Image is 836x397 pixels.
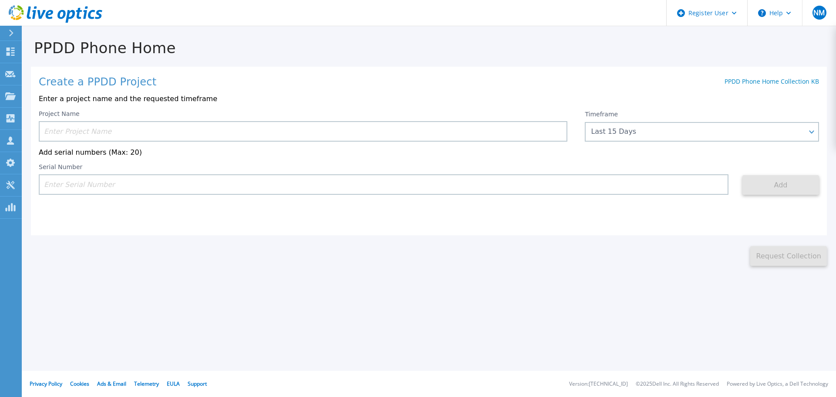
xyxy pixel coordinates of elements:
a: Support [188,380,207,387]
a: Cookies [70,380,89,387]
li: Version: [TECHNICAL_ID] [569,381,628,387]
li: Powered by Live Optics, a Dell Technology [727,381,828,387]
input: Enter Serial Number [39,174,728,195]
a: Telemetry [134,380,159,387]
label: Serial Number [39,164,82,170]
h1: PPDD Phone Home [22,40,836,57]
a: PPDD Phone Home Collection KB [725,77,819,85]
a: EULA [167,380,180,387]
label: Timeframe [585,111,618,118]
input: Enter Project Name [39,121,567,142]
p: Enter a project name and the requested timeframe [39,95,819,103]
span: NM [813,9,825,16]
p: Add serial numbers (Max: 20) [39,149,819,156]
div: Last 15 Days [591,128,803,136]
li: © 2025 Dell Inc. All Rights Reserved [636,381,719,387]
label: Project Name [39,111,80,117]
a: Privacy Policy [30,380,62,387]
button: Add [742,175,819,195]
h1: Create a PPDD Project [39,76,156,88]
button: Request Collection [750,246,827,266]
a: Ads & Email [97,380,126,387]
